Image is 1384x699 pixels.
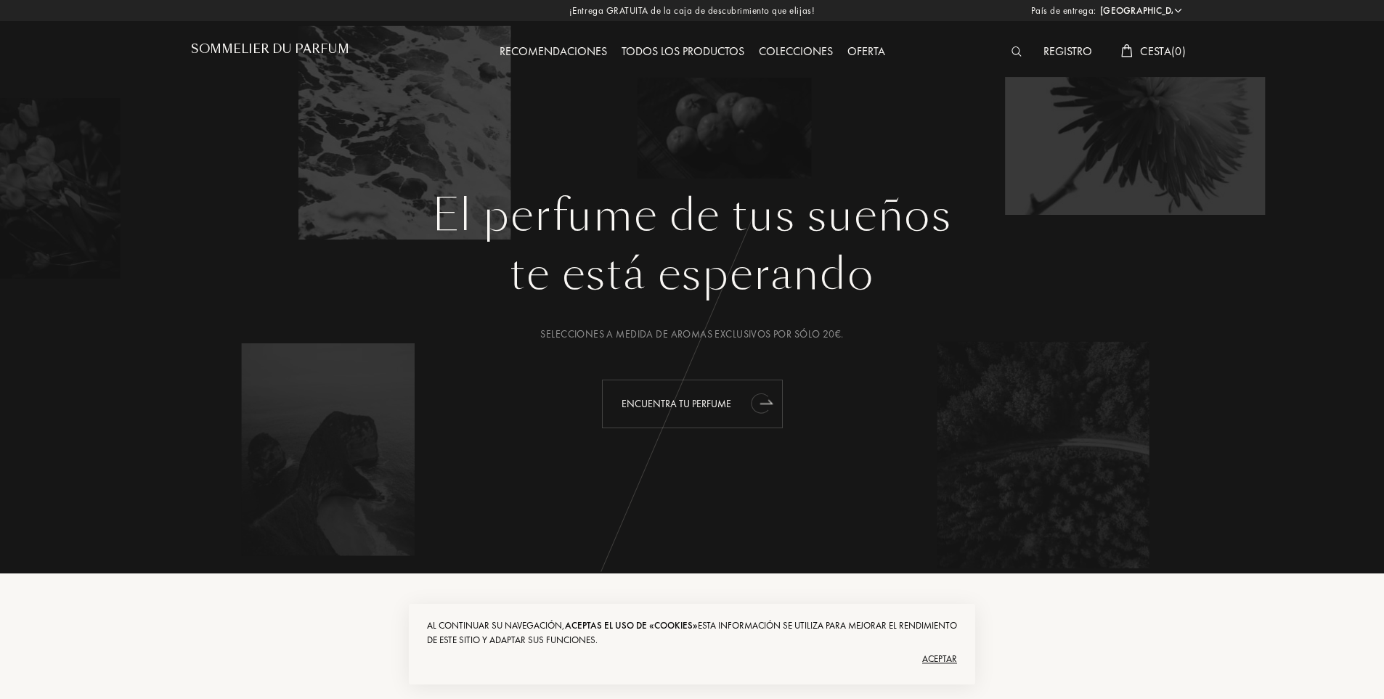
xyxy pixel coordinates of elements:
[840,43,892,62] div: Oferta
[747,388,776,417] div: animation
[202,327,1182,342] div: Selecciones a medida de aromas exclusivos por sólo 20€.
[191,42,349,56] h1: Sommelier du Parfum
[202,242,1182,307] div: te está esperando
[565,619,698,631] span: aceptas el uso de «cookies»
[427,647,957,671] div: Aceptar
[591,380,794,428] a: Encuentra tu perfumeanimation
[492,44,614,59] a: Recomendaciones
[614,43,752,62] div: Todos los productos
[1036,44,1099,59] a: Registro
[614,44,752,59] a: Todos los productos
[840,44,892,59] a: Oferta
[1011,46,1022,57] img: search_icn_white.svg
[1140,44,1186,59] span: Cesta ( 0 )
[1036,43,1099,62] div: Registro
[752,43,840,62] div: Colecciones
[202,189,1182,242] h1: El perfume de tus sueños
[1121,44,1133,57] img: cart_white.svg
[191,42,349,62] a: Sommelier du Parfum
[752,44,840,59] a: Colecciones
[427,618,957,647] div: Al continuar su navegación, Esta información se utiliza para mejorar el rendimiento de este sitio...
[1031,4,1096,18] span: País de entrega:
[602,380,783,428] div: Encuentra tu perfume
[492,43,614,62] div: Recomendaciones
